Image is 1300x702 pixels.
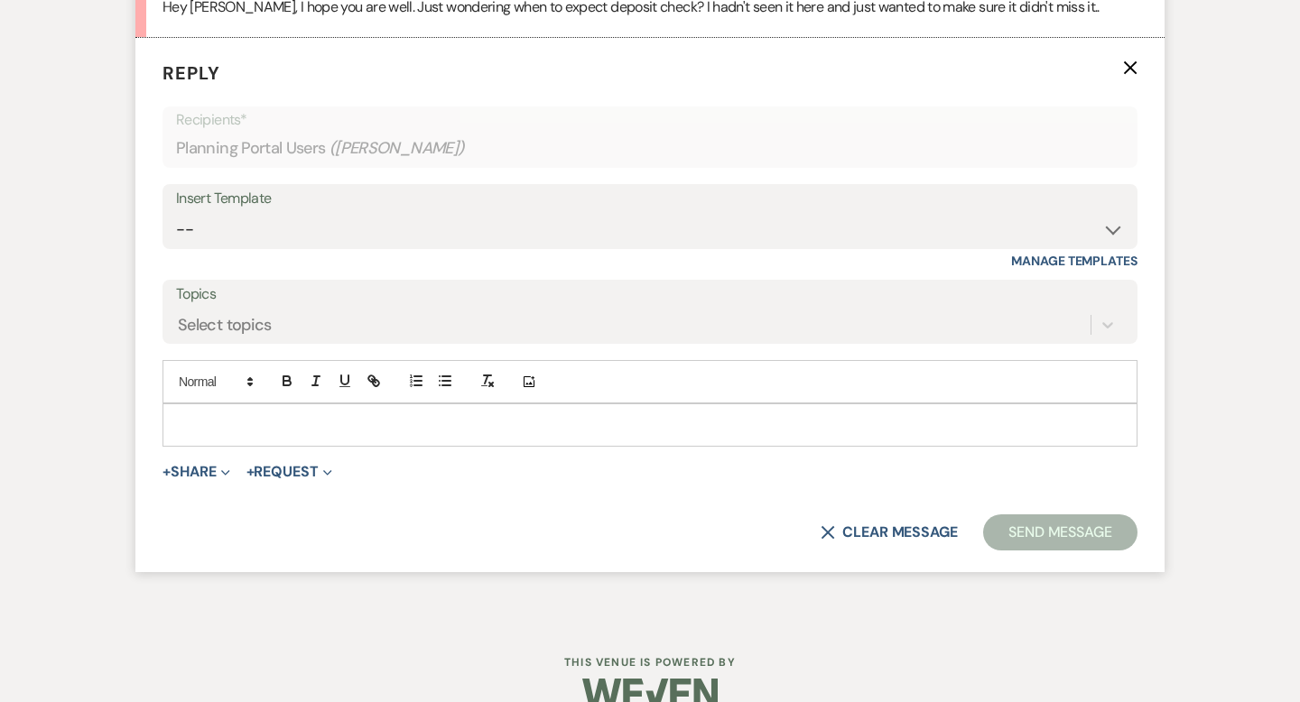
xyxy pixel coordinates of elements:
[162,61,220,85] span: Reply
[1011,253,1137,269] a: Manage Templates
[176,108,1124,132] p: Recipients*
[983,514,1137,550] button: Send Message
[162,465,171,479] span: +
[246,465,255,479] span: +
[176,186,1124,212] div: Insert Template
[330,136,465,161] span: ( [PERSON_NAME] )
[176,282,1124,308] label: Topics
[176,131,1124,166] div: Planning Portal Users
[246,465,332,479] button: Request
[821,525,958,540] button: Clear message
[178,313,272,337] div: Select topics
[162,465,230,479] button: Share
